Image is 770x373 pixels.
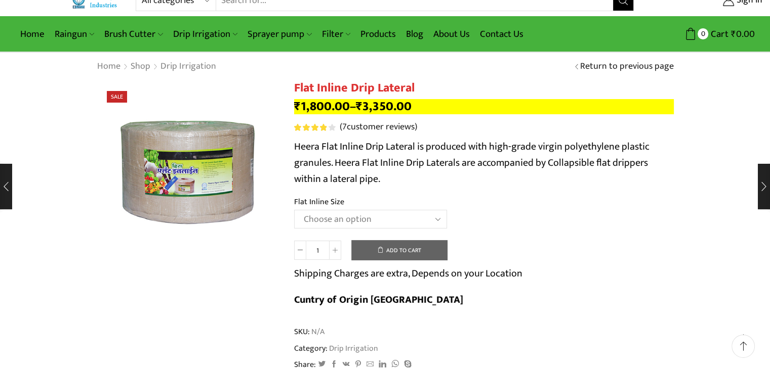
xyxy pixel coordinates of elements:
a: Shop [130,60,151,73]
p: Shipping Charges are extra, Depends on your Location [294,265,522,282]
p: Heera Flat Inline Drip Lateral is produced with high-grade virgin polyethylene plastic granules. ... [294,138,674,187]
a: Filter [317,22,355,46]
a: Brush Cutter [99,22,168,46]
span: N/A [310,326,325,338]
span: Rated out of 5 based on customer ratings [294,124,327,131]
a: Home [15,22,50,46]
a: Contact Us [475,22,529,46]
span: Share: [294,359,316,370]
span: ₹ [294,96,301,117]
a: Home [97,60,121,73]
a: Sprayer pump [242,22,316,46]
a: Drip Irrigation [160,60,217,73]
bdi: 1,800.00 [294,96,350,117]
a: About Us [428,22,475,46]
input: Product quantity [306,241,329,260]
h1: Flat Inline Drip Lateral [294,81,674,96]
div: Rated 4.00 out of 5 [294,124,335,131]
span: 7 [342,119,347,134]
span: ₹ [731,26,736,42]
bdi: 0.00 [731,26,755,42]
a: Drip Irrigation [328,342,378,355]
a: Products [355,22,401,46]
button: Add to cart [351,240,448,260]
span: ₹ [356,96,362,117]
p: – [294,99,674,114]
span: SKU: [294,326,674,338]
a: Drip Irrigation [168,22,242,46]
span: 0 [698,28,708,39]
a: 0 Cart ₹0.00 [644,25,755,43]
a: Return to previous page [580,60,674,73]
span: 7 [294,124,337,131]
nav: Breadcrumb [97,60,217,73]
bdi: 3,350.00 [356,96,412,117]
span: Category: [294,343,378,354]
a: Raingun [50,22,99,46]
span: Cart [708,27,728,41]
label: Flat Inline Size [294,196,344,208]
b: Cuntry of Origin [GEOGRAPHIC_DATA] [294,291,463,308]
a: (7customer reviews) [340,121,417,134]
a: Blog [401,22,428,46]
span: Sale [107,91,127,103]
